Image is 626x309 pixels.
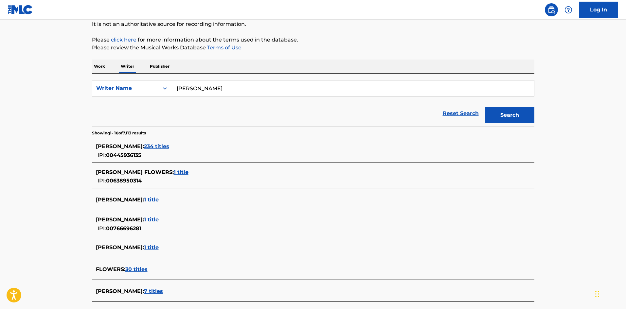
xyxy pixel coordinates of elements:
[96,143,144,149] span: [PERSON_NAME] :
[545,3,558,16] a: Public Search
[148,60,171,73] p: Publisher
[144,216,159,223] span: 1 title
[144,197,159,203] span: 1 title
[106,152,141,158] span: 00445936135
[174,169,188,175] span: 1 title
[98,225,106,232] span: IPI:
[111,37,136,43] a: click here
[119,60,136,73] p: Writer
[125,266,148,272] span: 30 titles
[106,178,142,184] span: 00638950314
[8,5,33,14] img: MLC Logo
[92,36,534,44] p: Please for more information about the terms used in the database.
[106,225,141,232] span: 00766696281
[547,6,555,14] img: search
[92,44,534,52] p: Please review the Musical Works Database
[98,152,106,158] span: IPI:
[144,143,169,149] span: 234 titles
[96,197,144,203] span: [PERSON_NAME] :
[96,216,144,223] span: [PERSON_NAME] :
[564,6,572,14] img: help
[92,80,534,127] form: Search Form
[98,178,106,184] span: IPI:
[144,244,159,250] span: 1 title
[562,3,575,16] div: Help
[96,288,144,294] span: [PERSON_NAME] :
[485,107,534,123] button: Search
[92,130,146,136] p: Showing 1 - 10 of 7,113 results
[96,244,144,250] span: [PERSON_NAME] :
[206,44,241,51] a: Terms of Use
[593,278,626,309] iframe: Chat Widget
[96,84,155,92] div: Writer Name
[96,266,125,272] span: FLOWERS :
[579,2,618,18] a: Log In
[439,106,482,121] a: Reset Search
[144,288,163,294] span: 7 titles
[96,169,174,175] span: [PERSON_NAME] FLOWERS :
[595,284,599,304] div: Drag
[92,60,107,73] p: Work
[92,20,534,28] p: It is not an authoritative source for recording information.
